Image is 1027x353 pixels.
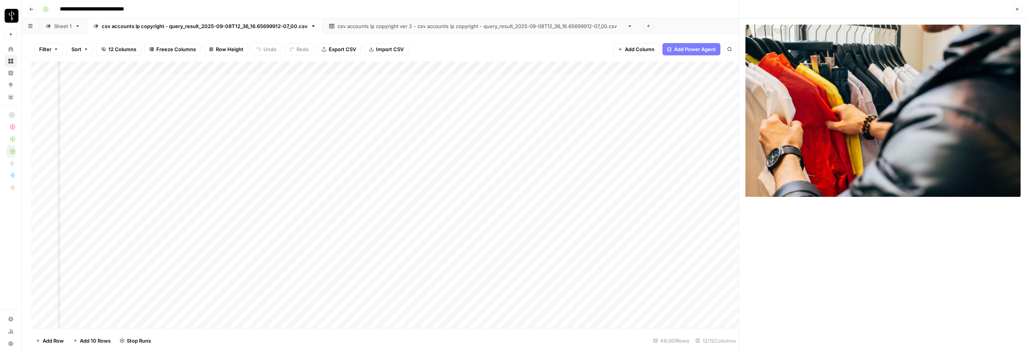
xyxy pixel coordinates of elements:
button: Add Power Agent [663,43,721,55]
button: Add 10 Rows [68,335,115,347]
button: Redo [285,43,314,55]
img: Row/Cell [745,25,1021,197]
a: Settings [5,313,17,325]
span: Add Row [43,337,64,345]
button: 12 Columns [96,43,141,55]
a: Usage [5,325,17,338]
button: Help + Support [5,338,17,350]
span: Stop Runs [127,337,151,345]
div: csv accounts lp copyright ver 2 - csv accounts lp copyright - query_result_2025-09-08T12_36_16.65... [338,22,624,30]
button: Workspace: LP Production Workloads [5,6,17,25]
a: Browse [5,55,17,67]
button: Import CSV [364,43,409,55]
button: Undo [252,43,282,55]
span: Add 10 Rows [80,337,111,345]
a: csv accounts lp copyright ver 2 - csv accounts lp copyright - query_result_2025-09-08T12_36_16.65... [323,18,639,34]
button: Freeze Columns [144,43,201,55]
a: Opportunities [5,79,17,91]
span: Row Height [216,45,243,53]
span: Undo [263,45,277,53]
div: csv accounts lp copyright - query_result_2025-09-08T12_36_16.65699912-07_00.csv [102,22,308,30]
span: Freeze Columns [156,45,196,53]
span: Sort [71,45,81,53]
button: Add Row [31,335,68,347]
button: Export CSV [317,43,361,55]
div: 49,001 Rows [650,335,692,347]
button: Sort [66,43,93,55]
a: Your Data [5,91,17,103]
span: Redo [297,45,309,53]
span: Export CSV [329,45,356,53]
a: Sheet 1 [39,18,87,34]
span: Import CSV [376,45,404,53]
button: Row Height [204,43,248,55]
img: LP Production Workloads Logo [5,9,18,23]
button: Add Column [613,43,659,55]
button: Filter [34,43,63,55]
span: 12 Columns [108,45,136,53]
div: Sheet 1 [54,22,72,30]
button: Stop Runs [115,335,156,347]
a: csv accounts lp copyright - query_result_2025-09-08T12_36_16.65699912-07_00.csv [87,18,323,34]
span: Add Power Agent [674,45,716,53]
span: Filter [39,45,51,53]
div: 12/12 Columns [692,335,739,347]
span: Add Column [625,45,654,53]
a: Insights [5,67,17,79]
a: Home [5,43,17,55]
